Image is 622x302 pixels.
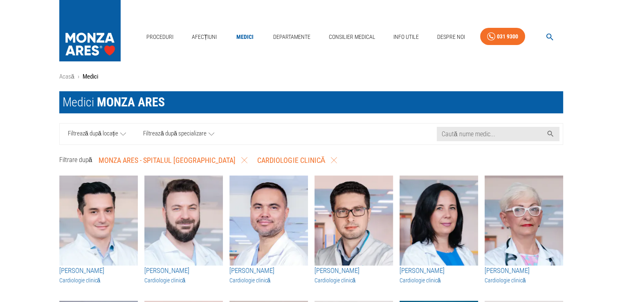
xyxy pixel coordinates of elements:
span: Filtrează după locație [68,129,119,139]
h3: Cardiologie clinică [59,276,138,284]
h3: [PERSON_NAME] [229,266,308,276]
a: [PERSON_NAME]Cardiologie clinică [400,266,478,284]
a: Despre Noi [434,29,468,45]
a: Afecțiuni [189,29,220,45]
img: Dr. Mihaela Rugină [485,176,563,266]
img: Dr. Ionut Stanca [314,176,393,266]
a: [PERSON_NAME]Cardiologie clinică [229,266,308,284]
a: [PERSON_NAME]Cardiologie clinică [314,266,393,284]
button: Cardiologie clinică [254,151,340,169]
a: [PERSON_NAME]Cardiologie clinică [59,266,138,284]
a: Departamente [270,29,314,45]
h3: [PERSON_NAME] [144,266,223,276]
p: Filtrare după [59,155,92,165]
a: Consilier Medical [325,29,378,45]
a: Medici [232,29,258,45]
li: › [78,72,79,81]
h3: [PERSON_NAME] [485,266,563,276]
a: 031 9300 [480,28,525,45]
img: Dr. Iulian Călin [144,176,223,266]
h3: Cardiologie clinică [229,276,308,284]
h3: Cardiologie clinică [485,276,563,284]
a: Info Utile [390,29,422,45]
a: Acasă [59,73,74,80]
a: Filtrează după locație [60,124,135,144]
h3: Cardiologie clinică [314,276,393,284]
button: MONZA ARES - Spitalul [GEOGRAPHIC_DATA] [95,151,251,169]
img: Dr. Nicolae Cârstea [59,176,138,266]
h3: Cardiologie clinică [400,276,478,284]
a: Proceduri [143,29,177,45]
img: Dr. Mihai Melnic [229,176,308,266]
a: [PERSON_NAME]Cardiologie clinică [485,266,563,284]
a: [PERSON_NAME]Cardiologie clinică [144,266,223,284]
h3: [PERSON_NAME] [59,266,138,276]
h3: Cardiologie clinică [144,276,223,284]
div: Medici [63,95,165,110]
nav: breadcrumb [59,72,563,81]
h3: [PERSON_NAME] [314,266,393,276]
p: Medici [83,72,98,81]
span: Filtrează după specializare [143,129,207,139]
span: MONZA ARES [97,95,165,109]
div: 031 9300 [497,32,518,42]
img: Dr. Alexandra Postu [400,176,478,266]
h3: [PERSON_NAME] [400,266,478,276]
a: Filtrează după specializare [135,124,223,144]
